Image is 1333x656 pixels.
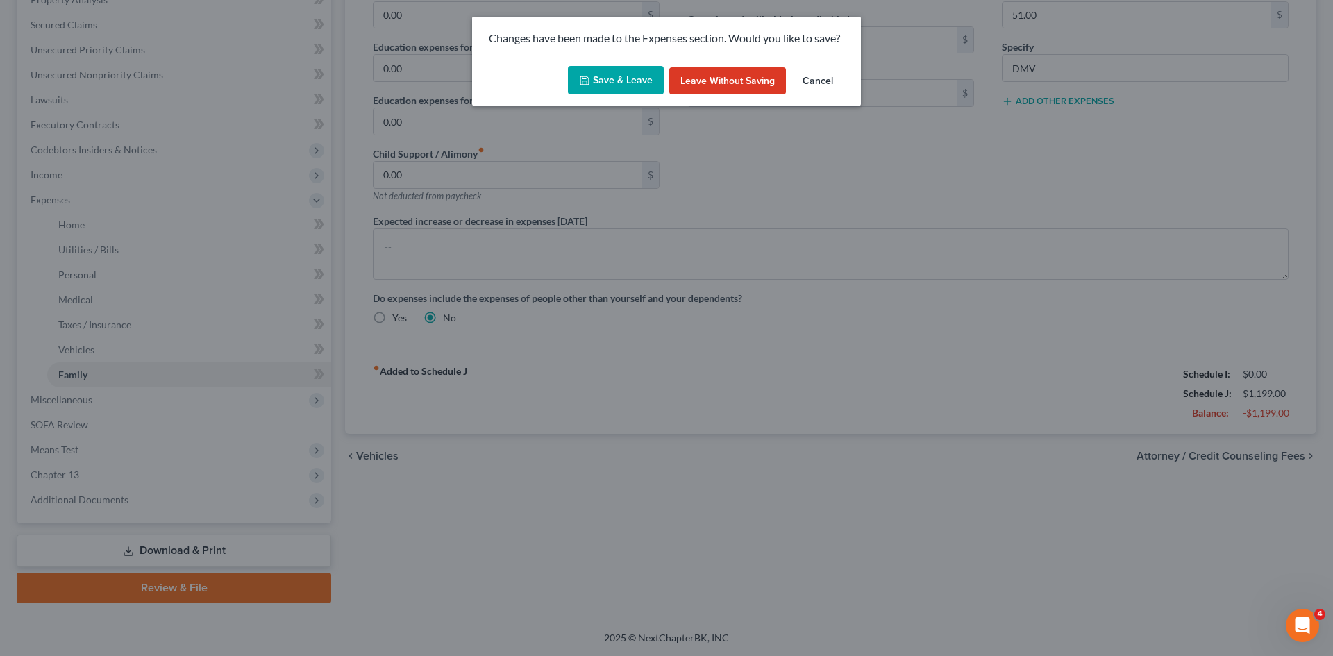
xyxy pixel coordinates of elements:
[1314,609,1325,620] span: 4
[489,31,844,47] p: Changes have been made to the Expenses section. Would you like to save?
[568,66,664,95] button: Save & Leave
[1286,609,1319,642] iframe: Intercom live chat
[791,67,844,95] button: Cancel
[669,67,786,95] button: Leave without Saving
